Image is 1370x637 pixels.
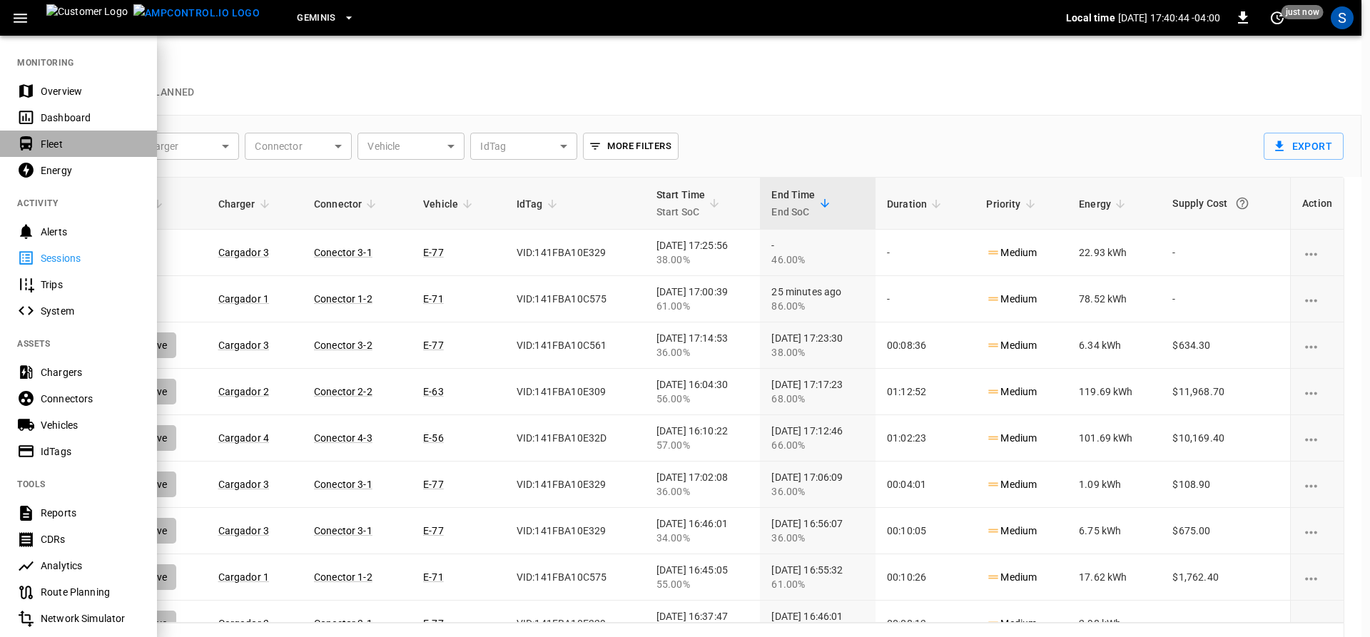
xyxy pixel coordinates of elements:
div: Dashboard [41,111,140,125]
div: Trips [41,277,140,292]
div: Overview [41,84,140,98]
img: ampcontrol.io logo [133,4,260,22]
p: Local time [1066,11,1115,25]
div: profile-icon [1331,6,1354,29]
div: Vehicles [41,418,140,432]
span: just now [1282,5,1324,19]
div: Connectors [41,392,140,406]
div: Analytics [41,559,140,573]
span: Geminis [297,10,336,26]
div: Network Simulator [41,611,140,626]
div: Reports [41,506,140,520]
div: CDRs [41,532,140,546]
div: IdTags [41,444,140,459]
div: Sessions [41,251,140,265]
img: Customer Logo [46,4,128,31]
div: Chargers [41,365,140,379]
div: System [41,304,140,318]
div: Fleet [41,137,140,151]
p: [DATE] 17:40:44 -04:00 [1118,11,1220,25]
div: Alerts [41,225,140,239]
div: Route Planning [41,585,140,599]
div: Energy [41,163,140,178]
button: set refresh interval [1266,6,1289,29]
